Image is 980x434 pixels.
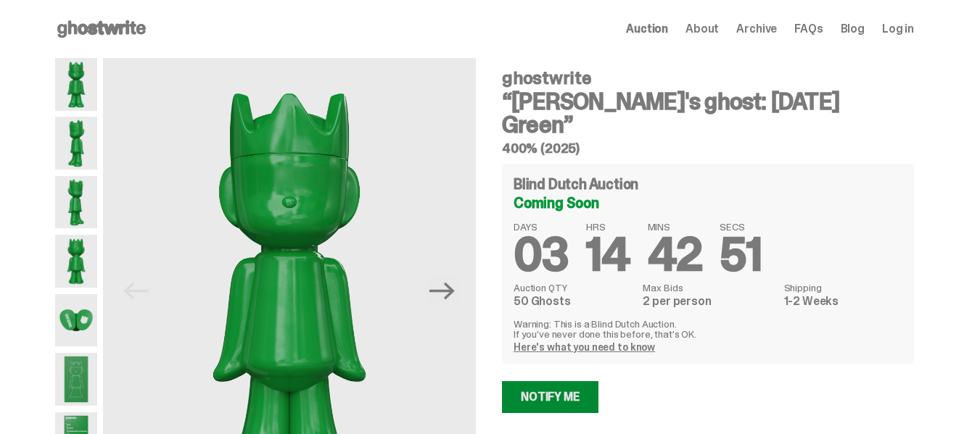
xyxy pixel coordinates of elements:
[648,222,703,232] span: MINS
[514,283,634,293] dt: Auction QTY
[586,225,630,285] span: 14
[794,23,823,35] a: FAQs
[514,341,655,354] a: Here's what you need to know
[720,225,762,285] span: 51
[841,23,865,35] a: Blog
[55,294,97,347] img: Schrodinger_Green_Hero_7.png
[882,23,914,35] a: Log in
[55,353,97,406] img: Schrodinger_Green_Hero_9.png
[514,196,902,210] div: Coming Soon
[514,225,569,285] span: 03
[502,381,598,413] a: Notify Me
[643,296,775,307] dd: 2 per person
[55,58,97,111] img: Schrodinger_Green_Hero_1.png
[784,283,902,293] dt: Shipping
[514,319,902,339] p: Warning: This is a Blind Dutch Auction. If you’ve never done this before, that’s OK.
[55,235,97,288] img: Schrodinger_Green_Hero_6.png
[784,296,902,307] dd: 1-2 Weeks
[514,177,638,191] h4: Blind Dutch Auction
[502,142,914,155] h5: 400% (2025)
[586,222,630,232] span: HRS
[427,275,458,306] button: Next
[514,222,569,232] span: DAYS
[648,225,703,285] span: 42
[55,176,97,229] img: Schrodinger_Green_Hero_3.png
[626,23,668,35] a: Auction
[736,23,777,35] a: Archive
[720,222,762,232] span: SECS
[502,70,914,87] h4: ghostwrite
[643,283,775,293] dt: Max Bids
[514,296,634,307] dd: 50 Ghosts
[55,117,97,170] img: Schrodinger_Green_Hero_2.png
[685,23,719,35] a: About
[502,90,914,136] h3: “[PERSON_NAME]'s ghost: [DATE] Green”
